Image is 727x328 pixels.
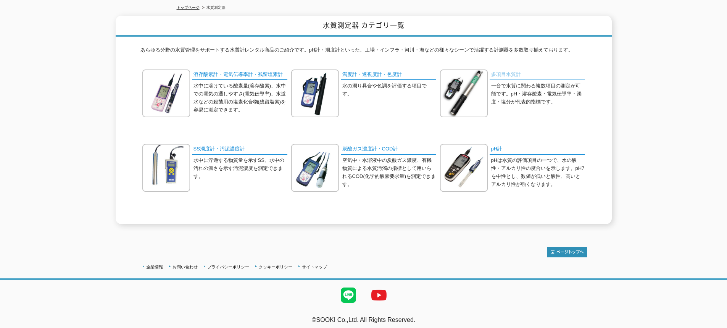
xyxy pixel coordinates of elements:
a: トップページ [177,5,200,10]
a: 企業情報 [146,265,163,269]
p: 水中に浮遊する物質量を示すSS、水中の汚れの濃さを示す汚泥濃度を測定できます。 [193,157,287,180]
p: 空気中・水溶液中の炭酸ガス濃度、有機物質による水質汚濁の指標として用いられるCOD(化学的酸素要求量)を測定できます。 [342,157,436,188]
a: SS濁度計・汚泥濃度計 [192,144,287,155]
img: LINE [333,280,364,310]
img: 炭酸ガス濃度計・COD計 [291,144,339,192]
a: 多項目水質計 [490,69,585,81]
p: 水中に溶けている酸素量(溶存酸素)、水中での電気の通しやすさ(電気伝導率)、水道水などの殺菌用の塩素化合物(残留塩素)を容易に測定できます。 [193,82,287,114]
a: プライバシーポリシー [207,265,249,269]
img: トップページへ [547,247,587,257]
a: pH計 [490,144,585,155]
h1: 水質測定器 カテゴリ一覧 [116,16,612,37]
p: 一台で水質に関わる複数項目の測定が可能です。pH・溶存酸素・電気伝導率・濁度・塩分が代表的指標です。 [491,82,585,106]
a: お問い合わせ [172,265,198,269]
img: pH計 [440,144,488,192]
a: 濁度計・透視度計・色度計 [341,69,436,81]
a: サイトマップ [302,265,327,269]
a: 炭酸ガス濃度計・COD計 [341,144,436,155]
p: あらゆる分野の水質管理をサポートする水質計レンタル商品のご紹介です。pH計・濁度計といった、工場・インフラ・河川・海などの様々なシーンで活躍する計測器を多数取り揃えております。 [140,46,587,58]
p: 水の濁り具合や色調を評価する項目です。 [342,82,436,98]
img: 濁度計・透視度計・色度計 [291,69,339,117]
a: クッキーポリシー [259,265,292,269]
img: 溶存酸素計・電気伝導率計・残留塩素計 [142,69,190,117]
img: SS濁度計・汚泥濃度計 [142,144,190,192]
img: YouTube [364,280,394,310]
img: 多項目水質計 [440,69,488,117]
li: 水質測定器 [201,4,226,12]
p: pHは水質の評価項目の一つで、水の酸性・アルカリ性の度合いを示します。pH7を中性とし、数値が低いと酸性、高いとアルカリ性が強くなります。 [491,157,585,188]
a: 溶存酸素計・電気伝導率計・残留塩素計 [192,69,287,81]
